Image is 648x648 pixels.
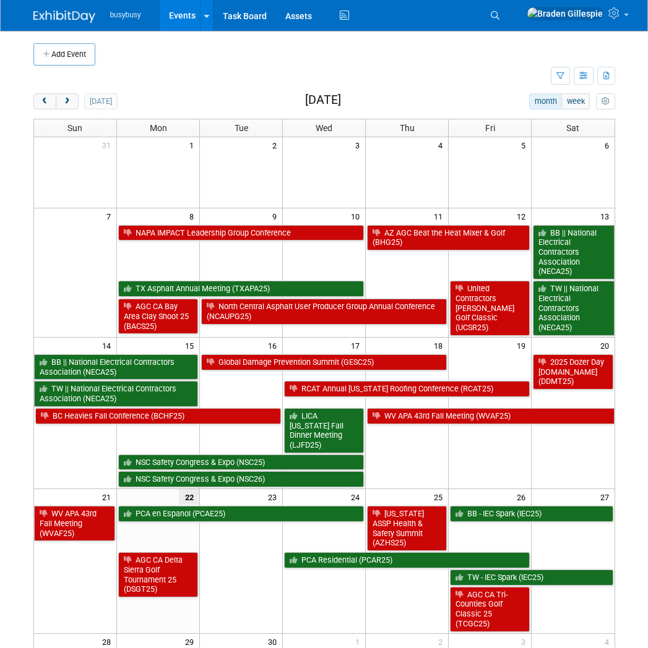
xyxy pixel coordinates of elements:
[271,137,282,153] span: 2
[33,11,95,23] img: ExhibitDay
[533,225,615,280] a: BB || National Electrical Contractors Association (NECA25)
[450,281,530,336] a: United Contractors [PERSON_NAME] Golf Classic (UCSR25)
[316,123,332,133] span: Wed
[118,506,364,522] a: PCA en Espanol (PCAE25)
[179,489,199,505] span: 22
[516,338,531,353] span: 19
[450,506,613,522] a: BB - IEC Spark (IEC25)
[450,569,613,586] a: TW - IEC Spark (IEC25)
[188,208,199,224] span: 8
[284,381,530,397] a: RCAT Annual [US_STATE] Roofing Conference (RCAT25)
[101,137,116,153] span: 31
[367,506,447,551] a: [US_STATE] ASSP Health & Safety Summit (AZHS25)
[367,408,615,424] a: WV APA 43rd Fall Meeting (WVAF25)
[235,123,248,133] span: Tue
[284,408,364,453] a: LICA [US_STATE] Fall Dinner Meeting (LJFD25)
[516,489,531,505] span: 26
[533,354,613,390] a: 2025 Dozer Day [DOMAIN_NAME] (DDMT25)
[599,208,615,224] span: 13
[101,338,116,353] span: 14
[267,338,282,353] span: 16
[118,281,364,297] a: TX Asphalt Annual Meeting (TXAPA25)
[33,93,56,109] button: prev
[350,338,365,353] span: 17
[350,489,365,505] span: 24
[603,137,615,153] span: 6
[527,7,603,20] img: Braden Gillespie
[433,208,448,224] span: 11
[33,43,95,66] button: Add Event
[400,123,415,133] span: Thu
[305,93,341,107] h2: [DATE]
[188,137,199,153] span: 1
[34,381,199,406] a: TW || National Electrical Contractors Association (NECA25)
[350,208,365,224] span: 10
[433,489,448,505] span: 25
[599,489,615,505] span: 27
[354,137,365,153] span: 3
[201,299,447,324] a: North Central Asphalt User Producer Group Annual Conference (NCAUPG25)
[599,338,615,353] span: 20
[602,98,610,106] i: Personalize Calendar
[84,93,117,109] button: [DATE]
[150,123,167,133] span: Mon
[433,338,448,353] span: 18
[118,225,364,241] a: NAPA IMPACT Leadership Group Conference
[284,552,530,568] a: PCA Residential (PCAR25)
[485,123,495,133] span: Fri
[566,123,579,133] span: Sat
[34,506,116,541] a: WV APA 43rd Fall Meeting (WVAF25)
[271,208,282,224] span: 9
[529,93,562,109] button: month
[118,552,198,597] a: AGC CA Delta Sierra Golf Tournament 25 (DSGT25)
[201,354,447,370] a: Global Damage Prevention Summit (GESC25)
[520,137,531,153] span: 5
[67,123,82,133] span: Sun
[118,471,364,487] a: NSC Safety Congress & Expo (NSC26)
[118,299,198,334] a: AGC CA Bay Area Clay Shoot 25 (BACS25)
[56,93,79,109] button: next
[533,281,615,336] a: TW || National Electrical Contractors Association (NECA25)
[596,93,615,109] button: myCustomButton
[184,338,199,353] span: 15
[516,208,531,224] span: 12
[34,354,199,380] a: BB || National Electrical Contractors Association (NECA25)
[367,225,530,250] a: AZ AGC Beat the Heat Mixer & Golf (BHG25)
[267,489,282,505] span: 23
[118,454,364,471] a: NSC Safety Congress & Expo (NSC25)
[437,137,448,153] span: 4
[450,587,530,632] a: AGC CA Tri-Counties Golf Classic 25 (TCGC25)
[101,489,116,505] span: 21
[561,93,590,109] button: week
[35,408,282,424] a: BC Heavies Fall Conference (BCHF25)
[105,208,116,224] span: 7
[110,11,141,19] span: busybusy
